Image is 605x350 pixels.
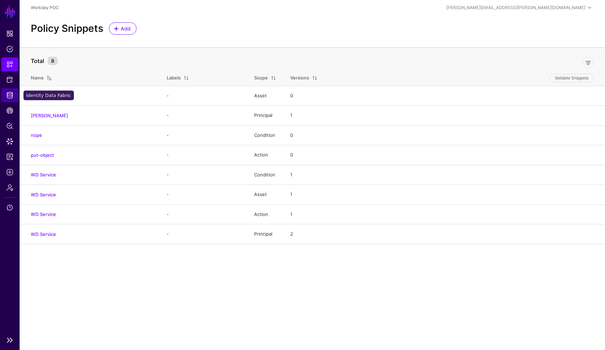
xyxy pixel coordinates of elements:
[31,152,54,158] a: put-object
[247,185,283,205] td: Asset
[6,153,13,160] span: Reports
[247,86,283,106] td: Asset
[31,57,44,64] strong: Total
[31,75,44,82] div: Name
[160,145,247,165] td: -
[6,61,13,68] span: Snippets
[6,76,13,83] span: Protected Systems
[6,30,13,37] span: Dashboard
[6,122,13,129] span: Policy Lens
[6,92,13,99] span: Identity Data Fabric
[31,192,56,197] a: WD Service
[446,5,585,11] div: [PERSON_NAME][EMAIL_ADDRESS][PERSON_NAME][DOMAIN_NAME]
[31,172,56,177] a: WD Service
[283,125,605,145] td: 0
[247,125,283,145] td: Condition
[289,112,294,119] div: 1
[1,104,18,118] a: CAEP Hub
[1,42,18,56] a: Policies
[254,75,268,82] div: Scope
[160,106,247,126] td: -
[247,224,283,244] td: Principal
[1,150,18,164] a: Reports
[549,74,594,82] button: Validate Snippets
[283,86,605,106] td: 0
[289,171,294,178] div: 1
[247,165,283,185] td: Condition
[1,27,18,41] a: Dashboard
[160,86,247,106] td: -
[160,165,247,185] td: -
[289,231,294,238] div: 2
[247,106,283,126] td: Principal
[6,169,13,176] span: Logs
[1,181,18,195] a: Admin
[31,5,59,10] a: Workday POC
[290,75,309,82] div: Versions
[6,204,13,211] span: Support
[160,125,247,145] td: -
[31,211,56,217] a: WD Service
[283,145,605,165] td: 0
[48,57,58,65] small: 8
[31,113,68,118] a: [PERSON_NAME]
[23,91,74,100] div: Identity Data Fabric
[31,132,42,138] a: nope
[1,57,18,71] a: Snippets
[31,231,56,237] a: WD Service
[167,75,181,82] div: Labels
[1,88,18,102] a: Identity Data Fabric
[1,165,18,179] a: Logs
[289,211,294,218] div: 1
[6,184,13,191] span: Admin
[247,204,283,224] td: Action
[1,73,18,87] a: Protected Systems
[6,45,13,52] span: Policies
[31,23,103,35] h2: Policy Snippets
[289,191,294,198] div: 1
[120,25,132,32] span: Add
[4,4,16,20] a: SGNL
[1,119,18,133] a: Policy Lens
[160,185,247,205] td: -
[247,145,283,165] td: Action
[6,107,13,114] span: CAEP Hub
[160,224,247,244] td: -
[1,134,18,148] a: Data Lens
[160,204,247,224] td: -
[6,138,13,145] span: Data Lens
